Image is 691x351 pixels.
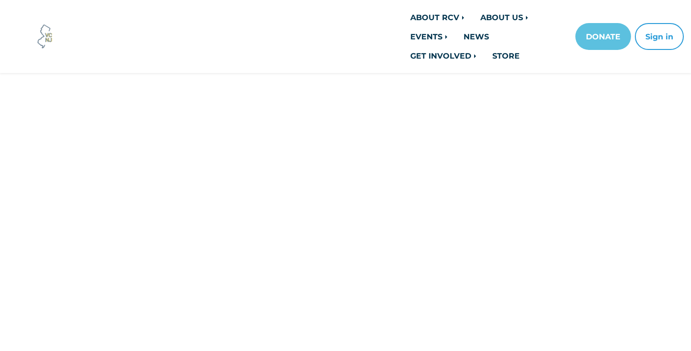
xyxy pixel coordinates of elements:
[403,8,674,65] nav: Main navigation
[403,46,485,65] a: GET INVOLVED
[403,27,456,46] a: EVENTS
[635,23,684,50] button: Sign in or sign up
[403,8,473,27] a: ABOUT RCV
[575,23,631,50] a: DONATE
[32,24,58,49] img: Voter Choice NJ
[485,46,527,65] a: STORE
[456,27,497,46] a: NEWS
[473,8,536,27] a: ABOUT US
